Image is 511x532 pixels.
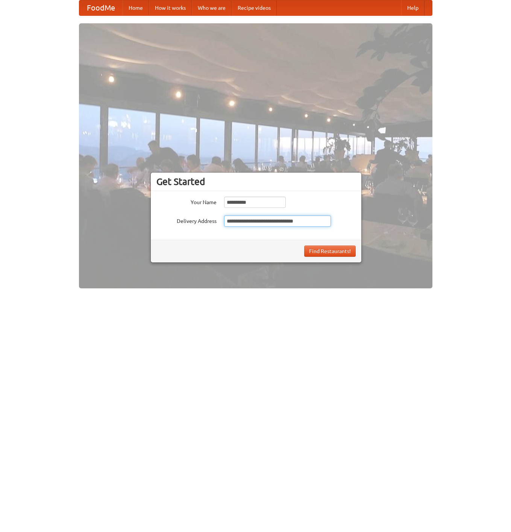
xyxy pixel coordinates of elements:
a: Who we are [192,0,232,15]
button: Find Restaurants! [304,246,356,257]
a: Recipe videos [232,0,277,15]
h3: Get Started [156,176,356,187]
a: Home [123,0,149,15]
a: Help [401,0,425,15]
a: FoodMe [79,0,123,15]
label: Delivery Address [156,215,217,225]
label: Your Name [156,197,217,206]
a: How it works [149,0,192,15]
